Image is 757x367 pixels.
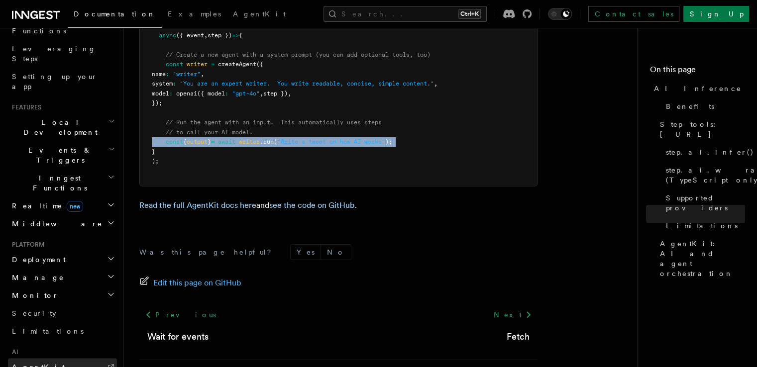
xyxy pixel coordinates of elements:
[8,169,117,197] button: Inngest Functions
[656,235,745,282] a: AgentKit: AI and agent orchestration
[12,73,98,91] span: Setting up your app
[169,90,173,97] span: :
[166,71,169,78] span: :
[208,138,211,145] span: }
[176,32,204,39] span: ({ event
[152,99,162,106] span: });
[260,90,263,97] span: ,
[8,197,117,215] button: Realtimenew
[139,198,538,212] p: and .
[8,68,117,95] a: Setting up your app
[180,80,434,87] span: "You are an expert writer. You write readable, concise, simple content."
[660,119,745,139] span: Step tools: [URL]
[211,61,215,68] span: =
[232,32,239,39] span: =>
[8,145,108,165] span: Events & Triggers
[8,255,66,265] span: Deployment
[321,245,351,260] button: No
[662,97,745,115] a: Benefits
[662,143,745,161] a: step.ai.infer()
[173,71,201,78] span: "writer"
[8,173,108,193] span: Inngest Functions
[8,103,41,111] span: Features
[12,327,84,335] span: Limitations
[8,219,103,229] span: Middleware
[385,138,392,145] span: );
[168,10,221,18] span: Examples
[166,129,253,136] span: // to call your AI model.
[458,9,481,19] kbd: Ctrl+K
[166,119,382,126] span: // Run the agent with an input. This automatically uses steps
[666,221,738,231] span: Limitations
[183,138,187,145] span: {
[139,276,241,290] a: Edit this page on GitHub
[8,348,18,356] span: AI
[263,90,288,97] span: step })
[166,51,431,58] span: // Create a new agent with a system prompt (you can add optional tools, too)
[487,306,538,324] a: Next
[8,141,117,169] button: Events & Triggers
[12,45,96,63] span: Leveraging Steps
[197,90,225,97] span: ({ model
[8,290,59,300] span: Monitor
[187,138,208,145] span: output
[8,251,117,269] button: Deployment
[152,148,155,155] span: }
[139,306,221,324] a: Previous
[277,138,385,145] span: "Write a tweet on how AI works"
[8,273,64,282] span: Manage
[8,322,117,340] a: Limitations
[166,61,183,68] span: const
[656,115,745,143] a: Step tools: [URL]
[68,3,162,28] a: Documentation
[232,90,260,97] span: "gpt-4o"
[147,330,209,344] a: Wait for events
[650,80,745,97] a: AI Inference
[588,6,679,22] a: Contact sales
[269,200,355,210] a: see the code on GitHub
[233,10,286,18] span: AgentKit
[8,215,117,233] button: Middleware
[218,61,256,68] span: createAgent
[208,32,232,39] span: step })
[139,200,256,210] a: Read the full AgentKit docs here
[8,269,117,286] button: Manage
[324,6,487,22] button: Search...Ctrl+K
[239,32,242,39] span: {
[162,3,227,27] a: Examples
[201,71,204,78] span: ,
[152,71,166,78] span: name
[218,138,235,145] span: await
[650,64,745,80] h4: On this page
[74,10,156,18] span: Documentation
[8,241,45,249] span: Platform
[288,90,291,97] span: ,
[8,286,117,304] button: Monitor
[654,84,742,93] span: AI Inference
[152,158,159,165] span: );
[225,90,228,97] span: :
[204,32,208,39] span: ,
[662,189,745,217] a: Supported providers
[666,147,754,157] span: step.ai.infer()
[176,90,197,97] span: openai
[12,309,56,317] span: Security
[211,138,215,145] span: =
[434,80,437,87] span: ,
[8,40,117,68] a: Leveraging Steps
[291,245,321,260] button: Yes
[274,138,277,145] span: (
[239,138,260,145] span: writer
[548,8,572,20] button: Toggle dark mode
[260,138,274,145] span: .run
[666,101,714,111] span: Benefits
[159,32,176,39] span: async
[8,113,117,141] button: Local Development
[227,3,292,27] a: AgentKit
[8,117,108,137] span: Local Development
[152,90,169,97] span: model
[173,80,176,87] span: :
[507,330,530,344] a: Fetch
[8,304,117,322] a: Security
[8,201,83,211] span: Realtime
